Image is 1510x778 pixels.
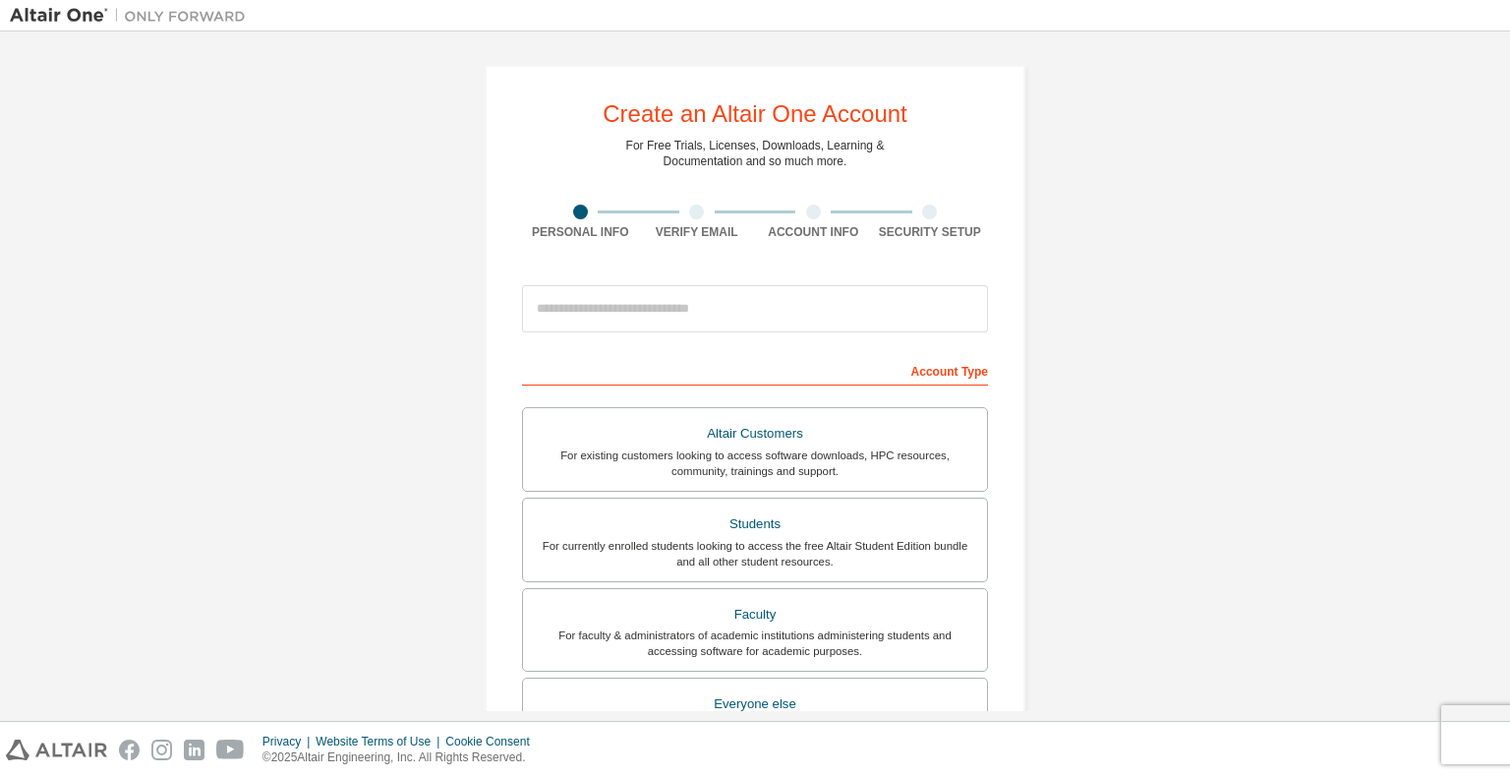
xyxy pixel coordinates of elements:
[872,224,989,240] div: Security Setup
[639,224,756,240] div: Verify Email
[10,6,256,26] img: Altair One
[262,749,542,766] p: © 2025 Altair Engineering, Inc. All Rights Reserved.
[262,734,316,749] div: Privacy
[535,448,975,479] div: For existing customers looking to access software downloads, HPC resources, community, trainings ...
[535,601,975,628] div: Faculty
[535,538,975,569] div: For currently enrolled students looking to access the free Altair Student Edition bundle and all ...
[151,740,172,760] img: instagram.svg
[755,224,872,240] div: Account Info
[119,740,140,760] img: facebook.svg
[184,740,204,760] img: linkedin.svg
[603,102,907,126] div: Create an Altair One Account
[6,740,107,760] img: altair_logo.svg
[522,224,639,240] div: Personal Info
[522,354,988,386] div: Account Type
[216,740,245,760] img: youtube.svg
[535,420,975,448] div: Altair Customers
[626,138,885,169] div: For Free Trials, Licenses, Downloads, Learning & Documentation and so much more.
[445,734,541,749] div: Cookie Consent
[535,628,975,659] div: For faculty & administrators of academic institutions administering students and accessing softwa...
[316,734,445,749] div: Website Terms of Use
[535,510,975,538] div: Students
[535,690,975,718] div: Everyone else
